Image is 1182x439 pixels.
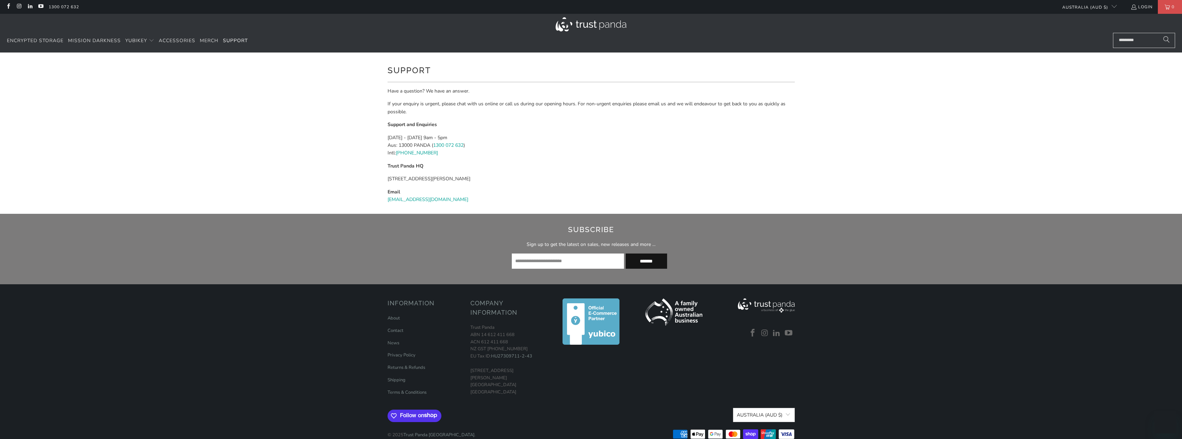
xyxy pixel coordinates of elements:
[433,142,463,149] a: 1300 072 632
[388,134,795,157] p: [DATE] - [DATE] 9am - 5pm Aus: 13000 PANDA ( ) Intl:
[388,175,795,183] p: [STREET_ADDRESS][PERSON_NAME]
[388,163,423,169] strong: Trust Panda HQ
[388,424,476,439] p: © 2025 .
[7,33,248,49] nav: Translation missing: en.navigation.header.main_nav
[68,37,121,44] span: Mission Darkness
[388,377,406,383] a: Shipping
[748,329,758,338] a: Trust Panda Australia on Facebook
[388,352,416,358] a: Privacy Policy
[7,37,64,44] span: Encrypted Storage
[49,3,79,11] a: 1300 072 632
[388,196,468,203] a: [EMAIL_ADDRESS][DOMAIN_NAME]
[388,87,795,95] p: Have a question? We have an answer.
[388,315,400,321] a: About
[16,4,22,10] a: Trust Panda Australia on Instagram
[1131,3,1153,11] a: Login
[68,33,121,49] a: Mission Darkness
[1158,33,1175,48] button: Search
[556,17,626,31] img: Trust Panda Australia
[388,63,795,77] h1: Support
[1154,411,1176,433] iframe: Button to launch messaging window
[470,324,546,396] p: Trust Panda ABN 14 612 411 668 ACN 612 411 668 NZ GST [PHONE_NUMBER] EU Tax ID: [STREET_ADDRESS][...
[733,408,794,422] button: Australia (AUD $)
[232,224,950,235] h2: Subscribe
[200,37,218,44] span: Merch
[784,329,794,338] a: Trust Panda Australia on YouTube
[388,100,795,116] p: If your enquiry is urgent, please chat with us online or call us during our opening hours. For no...
[388,364,425,371] a: Returns & Refunds
[27,4,33,10] a: Trust Panda Australia on LinkedIn
[388,340,399,346] a: News
[388,327,403,334] a: Contact
[125,33,154,49] summary: YubiKey
[772,329,782,338] a: Trust Panda Australia on LinkedIn
[491,353,532,359] a: HU27309711-2-43
[388,121,437,128] strong: Support and Enquiries
[223,37,248,44] span: Support
[388,189,400,195] strong: Email
[396,150,438,156] a: [PHONE_NUMBER]
[7,33,64,49] a: Encrypted Storage
[5,4,11,10] a: Trust Panda Australia on Facebook
[403,432,475,438] a: Trust Panda [GEOGRAPHIC_DATA]
[200,33,218,49] a: Merch
[760,329,770,338] a: Trust Panda Australia on Instagram
[159,33,195,49] a: Accessories
[388,389,427,395] a: Terms & Conditions
[232,241,950,248] p: Sign up to get the latest on sales, new releases and more …
[38,4,43,10] a: Trust Panda Australia on YouTube
[125,37,147,44] span: YubiKey
[1113,33,1175,48] input: Search...
[223,33,248,49] a: Support
[159,37,195,44] span: Accessories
